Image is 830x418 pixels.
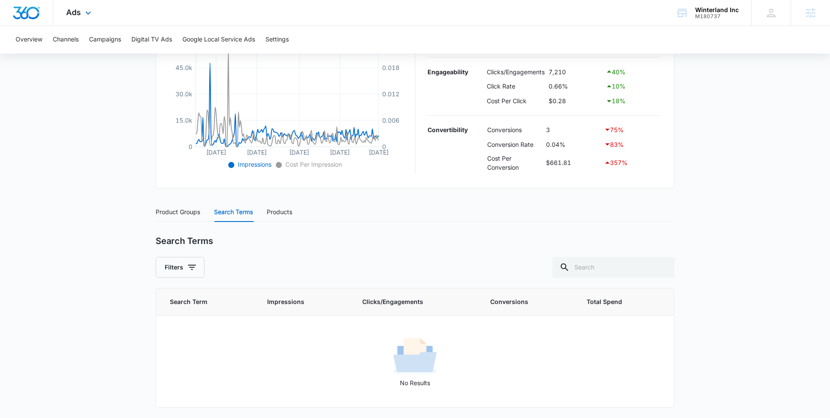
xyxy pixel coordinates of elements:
button: Digital TV Ads [131,26,172,54]
span: Clicks/Engagements [362,297,456,307]
tspan: 0 [382,143,386,150]
td: Conversion Rate [485,137,544,152]
span: Impressions [236,161,271,168]
button: Overview [16,26,42,54]
div: Search Terms [214,207,253,217]
input: Search [552,257,674,278]
span: Impressions [267,297,329,307]
span: Cost Per Impression [284,161,342,168]
button: Campaigns [89,26,121,54]
button: Settings [265,26,289,54]
tspan: [DATE] [247,148,267,155]
td: Cost Per Conversion [485,152,544,174]
tspan: [DATE] [289,148,309,155]
div: 18 % [606,96,658,106]
td: Click Rate [485,79,547,94]
td: 0.66% [547,79,603,94]
tspan: 0.018 [382,64,399,71]
tspan: [DATE] [206,148,226,155]
div: Product Groups [156,207,200,217]
strong: Convertibility [428,126,468,133]
tspan: 0.006 [382,117,399,124]
div: 357 % [604,158,658,168]
h2: Search Terms [156,236,213,247]
div: 40 % [606,66,658,77]
strong: Engageability [428,68,468,76]
td: Clicks/Engagements [485,64,547,79]
tspan: [DATE] [369,148,389,155]
span: Conversions [490,297,553,307]
div: account name [695,6,739,13]
p: No Results [156,378,674,388]
div: 10 % [606,81,658,92]
img: No Results [393,335,437,378]
tspan: 0 [188,143,192,150]
td: $0.28 [547,94,603,108]
td: Cost Per Click [485,94,547,108]
tspan: 45.0k [176,64,192,71]
span: Ads [66,8,81,17]
td: 3 [544,123,602,137]
div: account id [695,13,739,19]
div: Products [267,207,292,217]
span: Total Spend [587,297,648,307]
tspan: 30.0k [176,90,192,98]
button: Filters [156,257,204,278]
button: Channels [53,26,79,54]
tspan: [DATE] [330,148,350,155]
span: Search Term [170,297,234,307]
tspan: 0.012 [382,90,399,98]
td: Conversions [485,123,544,137]
td: 7,210 [547,64,603,79]
tspan: 15.0k [176,117,192,124]
div: 75 % [604,124,658,135]
div: 83 % [604,139,658,149]
button: Google Local Service Ads [182,26,255,54]
td: 0.04% [544,137,602,152]
td: $661.81 [544,152,602,174]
